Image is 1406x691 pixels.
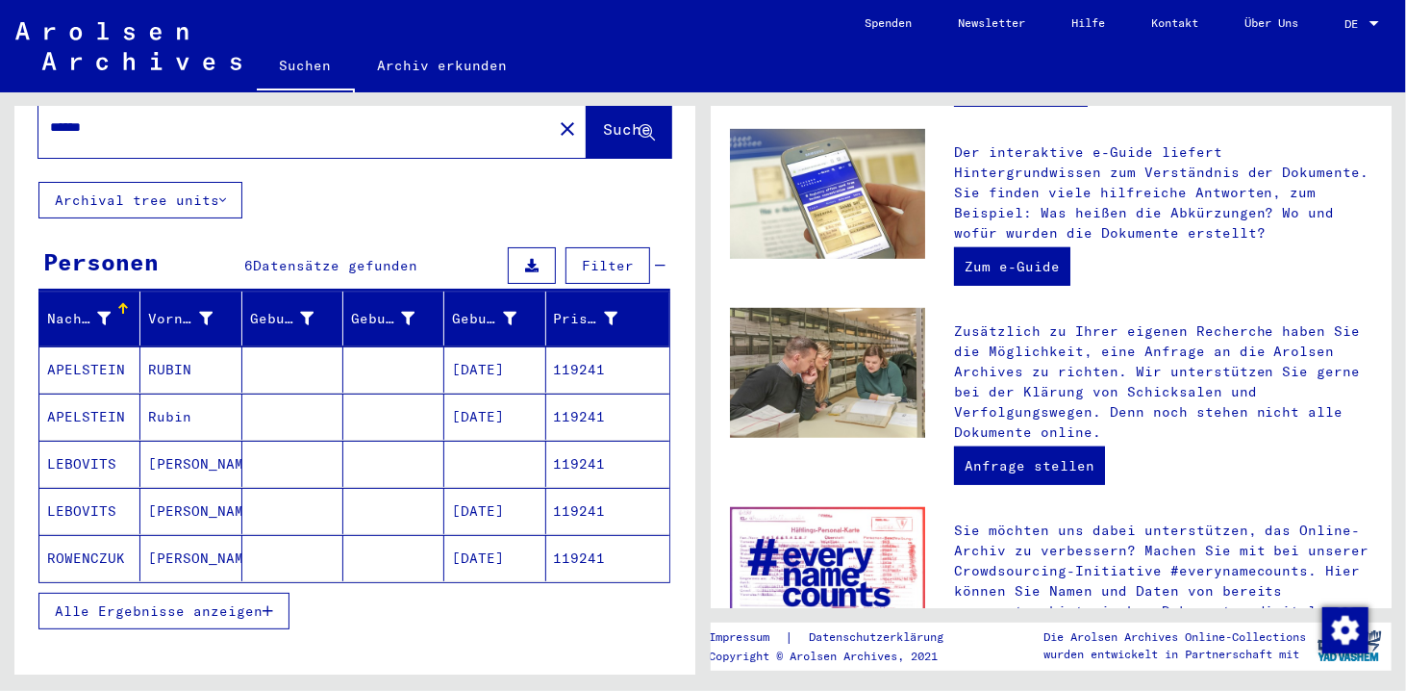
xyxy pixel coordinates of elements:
[39,441,140,487] mat-cell: LEBOVITS
[954,142,1372,243] p: Der interaktive e-Guide liefert Hintergrundwissen zum Verständnis der Dokumente. Sie finden viele...
[351,303,443,334] div: Geburt‏
[140,488,241,534] mat-cell: [PERSON_NAME]
[39,488,140,534] mat-cell: LEBOVITS
[39,394,140,440] mat-cell: APELSTEIN
[47,309,111,329] div: Nachname
[730,308,925,438] img: inquiries.jpg
[351,309,414,329] div: Geburt‏
[38,593,289,629] button: Alle Ergebnisse anzeigen
[55,602,263,620] span: Alle Ergebnisse anzeigen
[47,303,139,334] div: Nachname
[709,627,967,648] div: |
[444,394,545,440] mat-cell: [DATE]
[954,447,1105,485] a: Anfrage stellen
[554,309,617,329] div: Prisoner #
[452,303,544,334] div: Geburtsdatum
[140,535,241,581] mat-cell: [PERSON_NAME]
[444,292,545,345] mat-header-cell: Geburtsdatum
[250,303,342,334] div: Geburtsname
[554,303,646,334] div: Prisoner #
[548,109,587,147] button: Clear
[1344,17,1366,31] span: DE
[140,394,241,440] mat-cell: Rubin
[709,627,785,648] a: Impressum
[793,627,967,648] a: Datenschutzerklärung
[1321,606,1368,653] div: Zustimmung ändern
[343,292,444,345] mat-header-cell: Geburt‏
[43,244,159,279] div: Personen
[244,257,253,274] span: 6
[603,119,651,139] span: Suche
[148,303,240,334] div: Vorname
[39,535,140,581] mat-cell: ROWENCZUK
[1043,646,1306,663] p: wurden entwickelt in Partnerschaft mit
[444,488,545,534] mat-cell: [DATE]
[452,309,515,329] div: Geburtsdatum
[556,117,579,141] mat-icon: close
[546,535,669,581] mat-cell: 119241
[257,42,355,92] a: Suchen
[587,98,671,158] button: Suche
[730,507,925,646] img: enc.jpg
[954,247,1070,286] a: Zum e-Guide
[546,394,669,440] mat-cell: 119241
[140,441,241,487] mat-cell: [PERSON_NAME]
[39,292,140,345] mat-header-cell: Nachname
[954,521,1372,662] p: Sie möchten uns dabei unterstützen, das Online-Archiv zu verbessern? Machen Sie mit bei unserer C...
[565,247,650,284] button: Filter
[15,22,241,70] img: Arolsen_neg.svg
[1043,628,1306,646] p: Die Arolsen Archives Online-Collections
[546,441,669,487] mat-cell: 119241
[954,321,1372,443] p: Zusätzlich zu Ihrer eigenen Recherche haben Sie die Möglichkeit, eine Anfrage an die Arolsen Arch...
[709,648,967,665] p: Copyright © Arolsen Archives, 2021
[444,535,545,581] mat-cell: [DATE]
[1314,622,1386,670] img: yv_logo.png
[546,292,669,345] mat-header-cell: Prisoner #
[444,346,545,393] mat-cell: [DATE]
[250,309,314,329] div: Geburtsname
[39,346,140,393] mat-cell: APELSTEIN
[1322,607,1368,653] img: Zustimmung ändern
[355,42,531,89] a: Archiv erkunden
[546,488,669,534] mat-cell: 119241
[546,346,669,393] mat-cell: 119241
[148,309,212,329] div: Vorname
[38,182,242,218] button: Archival tree units
[582,257,634,274] span: Filter
[242,292,343,345] mat-header-cell: Geburtsname
[140,346,241,393] mat-cell: RUBIN
[730,129,925,259] img: eguide.jpg
[253,257,417,274] span: Datensätze gefunden
[140,292,241,345] mat-header-cell: Vorname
